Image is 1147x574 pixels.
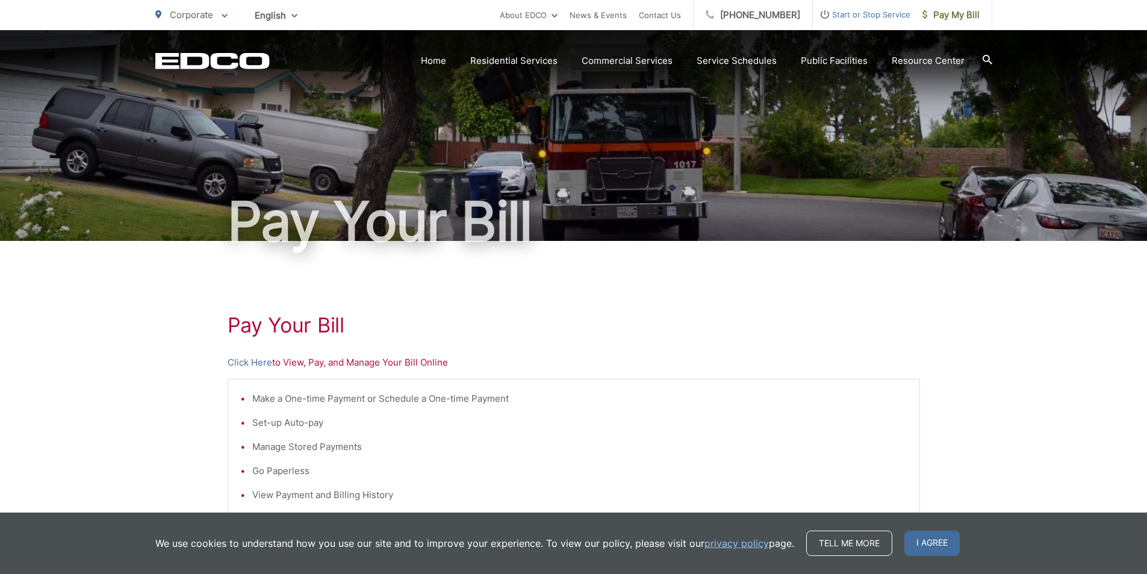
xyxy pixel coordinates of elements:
[170,9,213,20] span: Corporate
[155,192,992,252] h1: Pay Your Bill
[155,52,270,69] a: EDCD logo. Return to the homepage.
[697,54,777,68] a: Service Schedules
[904,531,960,556] span: I agree
[155,536,794,551] p: We use cookies to understand how you use our site and to improve your experience. To view our pol...
[421,54,446,68] a: Home
[922,8,980,22] span: Pay My Bill
[806,531,892,556] a: Tell me more
[582,54,673,68] a: Commercial Services
[246,5,306,26] span: English
[570,8,627,22] a: News & Events
[228,355,272,370] a: Click Here
[252,392,907,406] li: Make a One-time Payment or Schedule a One-time Payment
[228,355,920,370] p: to View, Pay, and Manage Your Bill Online
[470,54,558,68] a: Residential Services
[704,536,769,551] a: privacy policy
[252,440,907,454] li: Manage Stored Payments
[801,54,868,68] a: Public Facilities
[500,8,558,22] a: About EDCO
[639,8,681,22] a: Contact Us
[252,464,907,478] li: Go Paperless
[228,313,920,337] h1: Pay Your Bill
[892,54,965,68] a: Resource Center
[252,488,907,502] li: View Payment and Billing History
[252,416,907,430] li: Set-up Auto-pay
